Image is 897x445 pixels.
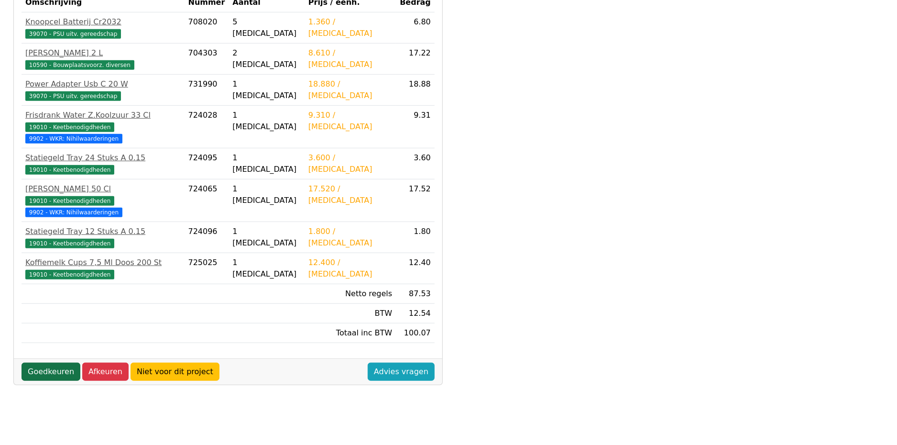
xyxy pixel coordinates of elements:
[25,270,114,279] span: 19010 - Keetbenodigdheden
[185,179,229,222] td: 724065
[25,165,114,175] span: 19010 - Keetbenodigdheden
[25,91,121,101] span: 39070 - PSU uitv. gereedschap
[232,152,301,175] div: 1 [MEDICAL_DATA]
[25,60,134,70] span: 10590 - Bouwplaatsvoorz. diversen
[25,196,114,206] span: 19010 - Keetbenodigdheden
[396,222,435,253] td: 1.80
[232,110,301,133] div: 1 [MEDICAL_DATA]
[185,12,229,44] td: 708020
[396,12,435,44] td: 6.80
[25,226,181,249] a: Statiegeld Tray 12 Stuks A 0.1519010 - Keetbenodigdheden
[25,183,181,218] a: [PERSON_NAME] 50 Cl19010 - Keetbenodigdheden 9902 - WKR: Nihilwaarderingen
[25,152,181,175] a: Statiegeld Tray 24 Stuks A 0.1519010 - Keetbenodigdheden
[185,44,229,75] td: 704303
[232,16,301,39] div: 5 [MEDICAL_DATA]
[232,183,301,206] div: 1 [MEDICAL_DATA]
[25,29,121,39] span: 39070 - PSU uitv. gereedschap
[25,134,122,144] span: 9902 - WKR: Nihilwaarderingen
[22,363,80,381] a: Goedkeuren
[25,110,181,121] div: Frisdrank Water Z.Koolzuur 33 Cl
[25,257,181,280] a: Koffiemelk Cups 7,5 Ml Doos 200 St19010 - Keetbenodigdheden
[232,47,301,70] div: 2 [MEDICAL_DATA]
[396,148,435,179] td: 3.60
[25,78,181,101] a: Power Adapter Usb C 20 W39070 - PSU uitv. gereedschap
[232,78,301,101] div: 1 [MEDICAL_DATA]
[82,363,129,381] a: Afkeuren
[308,110,392,133] div: 9.310 / [MEDICAL_DATA]
[25,110,181,144] a: Frisdrank Water Z.Koolzuur 33 Cl19010 - Keetbenodigdheden 9902 - WKR: Nihilwaarderingen
[308,257,392,280] div: 12.400 / [MEDICAL_DATA]
[232,226,301,249] div: 1 [MEDICAL_DATA]
[308,226,392,249] div: 1.800 / [MEDICAL_DATA]
[305,304,396,323] td: BTW
[25,47,181,59] div: [PERSON_NAME] 2 L
[25,78,181,90] div: Power Adapter Usb C 20 W
[308,78,392,101] div: 18.880 / [MEDICAL_DATA]
[308,47,392,70] div: 8.610 / [MEDICAL_DATA]
[25,122,114,132] span: 19010 - Keetbenodigdheden
[232,257,301,280] div: 1 [MEDICAL_DATA]
[185,106,229,148] td: 724028
[185,148,229,179] td: 724095
[396,75,435,106] td: 18.88
[396,284,435,304] td: 87.53
[25,152,181,164] div: Statiegeld Tray 24 Stuks A 0.15
[131,363,219,381] a: Niet voor dit project
[25,16,181,39] a: Knoopcel Batterij Cr203239070 - PSU uitv. gereedschap
[396,44,435,75] td: 17.22
[305,284,396,304] td: Netto regels
[396,304,435,323] td: 12.54
[396,179,435,222] td: 17.52
[25,239,114,248] span: 19010 - Keetbenodigdheden
[396,106,435,148] td: 9.31
[25,257,181,268] div: Koffiemelk Cups 7,5 Ml Doos 200 St
[396,253,435,284] td: 12.40
[396,323,435,343] td: 100.07
[308,183,392,206] div: 17.520 / [MEDICAL_DATA]
[25,16,181,28] div: Knoopcel Batterij Cr2032
[308,152,392,175] div: 3.600 / [MEDICAL_DATA]
[25,226,181,237] div: Statiegeld Tray 12 Stuks A 0.15
[25,47,181,70] a: [PERSON_NAME] 2 L10590 - Bouwplaatsvoorz. diversen
[185,222,229,253] td: 724096
[185,253,229,284] td: 725025
[185,75,229,106] td: 731990
[25,208,122,217] span: 9902 - WKR: Nihilwaarderingen
[368,363,435,381] a: Advies vragen
[305,323,396,343] td: Totaal inc BTW
[25,183,181,195] div: [PERSON_NAME] 50 Cl
[308,16,392,39] div: 1.360 / [MEDICAL_DATA]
